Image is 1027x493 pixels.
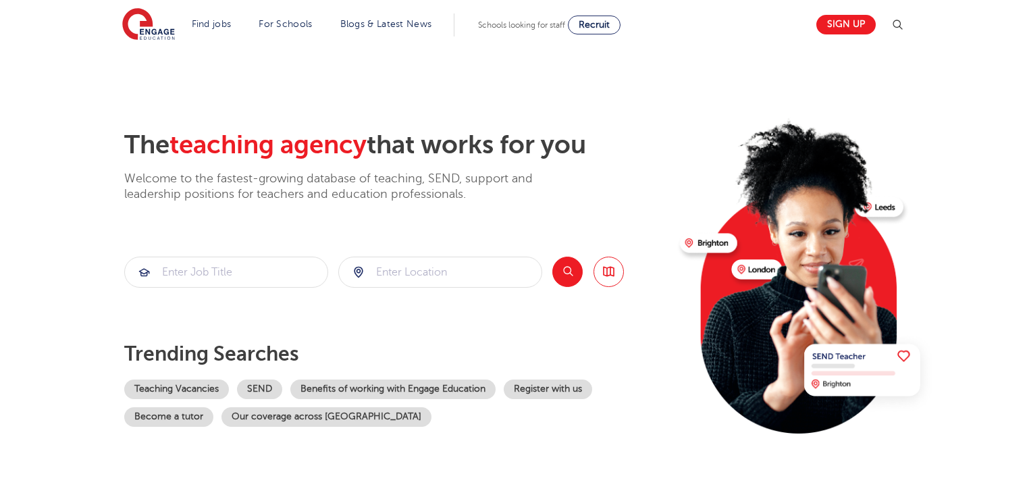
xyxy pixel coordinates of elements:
[338,257,542,288] div: Submit
[478,20,565,30] span: Schools looking for staff
[816,15,876,34] a: Sign up
[221,407,431,427] a: Our coverage across [GEOGRAPHIC_DATA]
[290,380,496,399] a: Benefits of working with Engage Education
[579,20,610,30] span: Recruit
[124,130,669,161] h2: The that works for you
[122,8,175,42] img: Engage Education
[192,19,232,29] a: Find jobs
[339,257,542,287] input: Submit
[340,19,432,29] a: Blogs & Latest News
[124,342,669,366] p: Trending searches
[568,16,621,34] a: Recruit
[124,407,213,427] a: Become a tutor
[504,380,592,399] a: Register with us
[259,19,312,29] a: For Schools
[237,380,282,399] a: SEND
[124,257,328,288] div: Submit
[169,130,367,159] span: teaching agency
[552,257,583,287] button: Search
[124,171,570,203] p: Welcome to the fastest-growing database of teaching, SEND, support and leadership positions for t...
[124,380,229,399] a: Teaching Vacancies
[125,257,327,287] input: Submit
